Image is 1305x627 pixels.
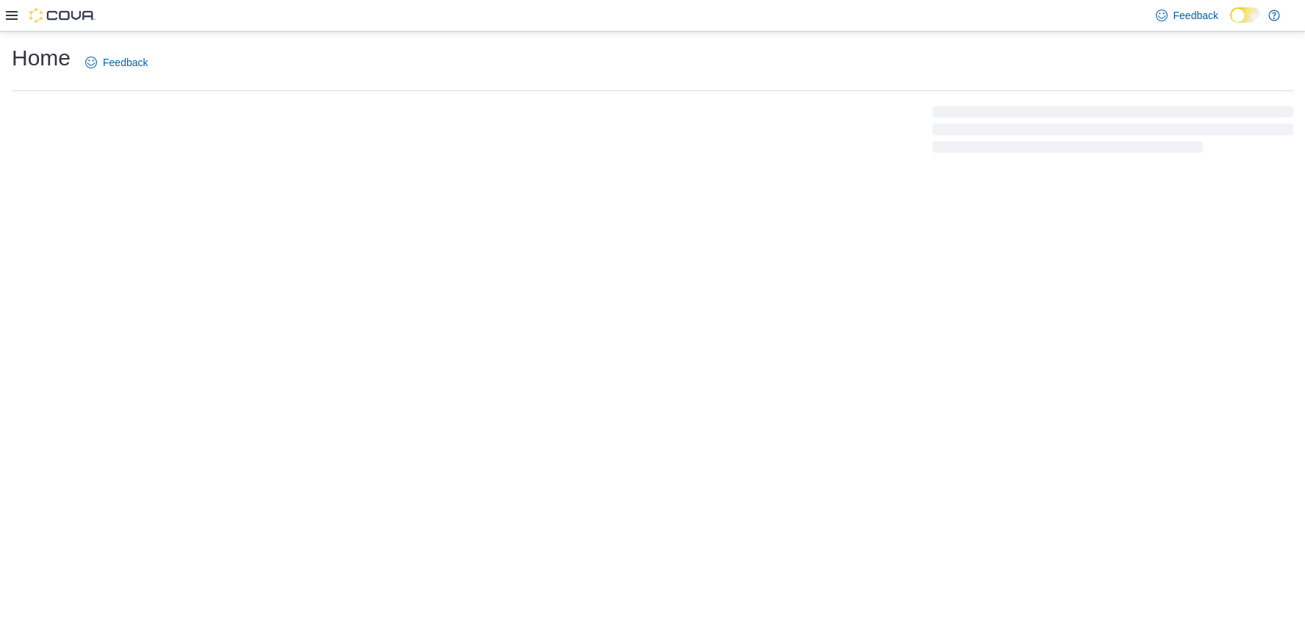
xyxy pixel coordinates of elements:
a: Feedback [1150,1,1224,30]
a: Feedback [79,48,154,77]
h1: Home [12,43,71,73]
input: Dark Mode [1230,7,1261,23]
span: Dark Mode [1230,23,1231,24]
span: Loading [932,109,1293,156]
img: Cova [29,8,96,23]
span: Feedback [103,55,148,70]
span: Feedback [1173,8,1218,23]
